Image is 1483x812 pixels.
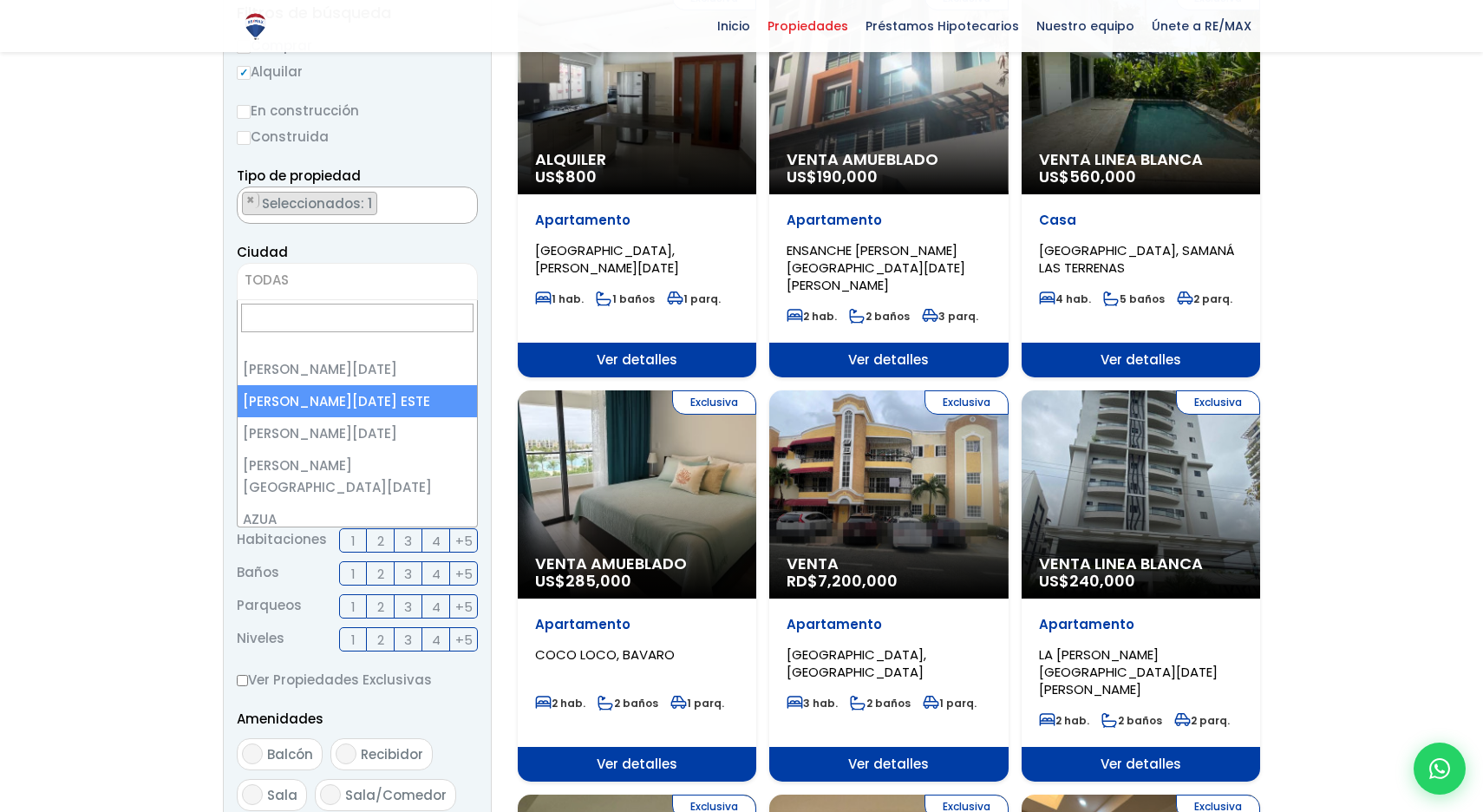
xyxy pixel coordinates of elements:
span: 2 [377,530,384,552]
span: Alquiler [535,151,739,168]
span: 1 [351,629,356,651]
span: × [459,193,467,208]
span: 3 [404,629,412,651]
p: Apartamento [535,616,739,633]
span: Inicio [709,13,759,39]
span: 2 hab. [1039,713,1089,728]
span: [GEOGRAPHIC_DATA], [PERSON_NAME][DATE] [535,241,679,277]
span: 1 parq. [667,291,721,306]
span: +5 [455,596,473,618]
span: US$ [787,166,878,187]
span: 285,000 [565,570,631,592]
span: Exclusiva [924,390,1009,415]
span: Venta [787,555,990,573]
span: Sala [267,786,297,804]
span: Ver detalles [518,747,756,782]
span: TODAS [245,271,289,289]
span: 2 [377,629,384,651]
span: 2 [377,563,384,585]
button: Remove all items [458,192,468,209]
span: Propiedades [759,13,857,39]
span: 240,000 [1069,570,1135,592]
span: 190,000 [817,166,878,187]
span: Venta Linea Blanca [1039,151,1243,168]
span: Nuestro equipo [1028,13,1143,39]
span: TODAS [237,263,478,300]
span: 4 hab. [1039,291,1091,306]
a: Exclusiva Venta RD$7,200,000 Apartamento [GEOGRAPHIC_DATA], [GEOGRAPHIC_DATA] 3 hab. 2 baños 1 pa... [769,390,1008,782]
span: US$ [535,166,597,187]
span: Balcón [267,745,313,763]
span: × [246,193,255,208]
span: Ver detalles [518,343,756,377]
span: Ver detalles [1022,343,1260,377]
input: Balcón [242,743,263,764]
span: +5 [455,530,473,552]
a: Exclusiva Venta Amueblado US$285,000 Apartamento COCO LOCO, BAVARO 2 hab. 2 baños 1 parq. Ver det... [518,390,756,782]
p: Apartamento [787,212,990,229]
span: 3 [404,563,412,585]
span: Recibidor [361,745,423,763]
li: APARTAMENTO [242,192,377,215]
span: Exclusiva [672,390,756,415]
textarea: Search [238,187,247,225]
span: TODAS [238,268,477,292]
label: En construcción [237,100,478,121]
p: Casa [1039,212,1243,229]
span: 4 [432,596,441,618]
span: US$ [535,570,631,592]
a: Exclusiva Venta Linea Blanca US$240,000 Apartamento LA [PERSON_NAME][GEOGRAPHIC_DATA][DATE][PERSO... [1022,390,1260,782]
span: 4 [432,530,441,552]
p: Apartamento [1039,616,1243,633]
input: Alquilar [237,66,251,80]
span: 800 [565,166,597,187]
span: Habitaciones [237,528,327,553]
span: Ver detalles [769,343,1008,377]
span: 2 baños [849,309,910,324]
span: 3 [404,530,412,552]
span: US$ [1039,166,1136,187]
span: 3 [404,596,412,618]
span: Ver detalles [1022,747,1260,782]
span: 2 baños [1101,713,1162,728]
img: Logo de REMAX [240,11,271,42]
span: Exclusiva [1176,390,1260,415]
span: Únete a RE/MAX [1143,13,1260,39]
span: Parqueos [237,594,302,619]
span: COCO LOCO, BAVARO [535,645,675,664]
span: 3 hab. [787,696,838,710]
span: Venta Linea Blanca [1039,555,1243,573]
span: 1 parq. [670,696,724,710]
input: Construida [237,131,251,145]
p: Apartamento [787,616,990,633]
input: Ver Propiedades Exclusivas [237,675,248,686]
span: 4 [432,629,441,651]
p: Apartamento [535,212,739,229]
p: Amenidades [237,708,478,730]
input: Sala [242,784,263,805]
input: En construcción [237,105,251,119]
span: 3 parq. [922,309,978,324]
span: 2 hab. [535,696,585,710]
span: 1 baños [596,291,655,306]
input: Recibidor [336,743,356,764]
span: Baños [237,561,279,586]
span: Préstamos Hipotecarios [857,13,1028,39]
span: Sala/Comedor [345,786,447,804]
li: [PERSON_NAME][DATE] ESTE [238,385,477,417]
span: 2 hab. [787,309,837,324]
span: RD$ [787,570,898,592]
span: 2 baños [598,696,658,710]
label: Construida [237,126,478,147]
span: Niveles [237,627,284,652]
label: Ver Propiedades Exclusivas [237,669,478,691]
li: [PERSON_NAME][DATE] [238,417,477,449]
span: US$ [1039,570,1135,592]
input: Sala/Comedor [320,784,341,805]
span: 2 parq. [1177,291,1232,306]
span: Venta Amueblado [535,555,739,573]
span: +5 [455,563,473,585]
span: 1 parq. [923,696,977,710]
span: Seleccionados: 1 [260,194,376,213]
li: AZUA [238,503,477,535]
